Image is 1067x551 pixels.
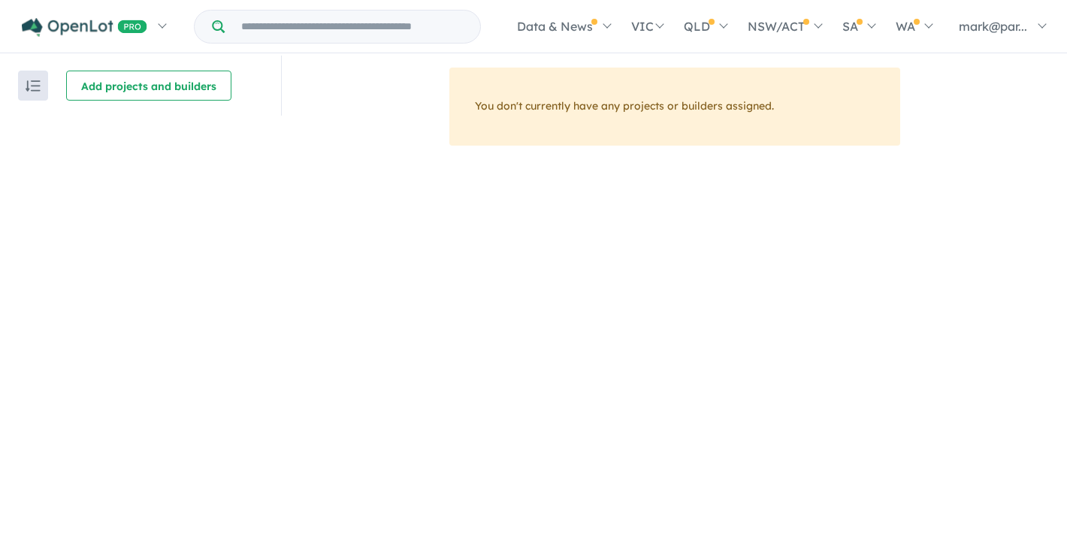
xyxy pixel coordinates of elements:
img: Openlot PRO Logo White [22,18,147,37]
img: sort.svg [26,80,41,92]
span: mark@par... [959,19,1027,34]
input: Try estate name, suburb, builder or developer [228,11,477,43]
div: You don't currently have any projects or builders assigned. [449,68,900,146]
button: Add projects and builders [66,71,231,101]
